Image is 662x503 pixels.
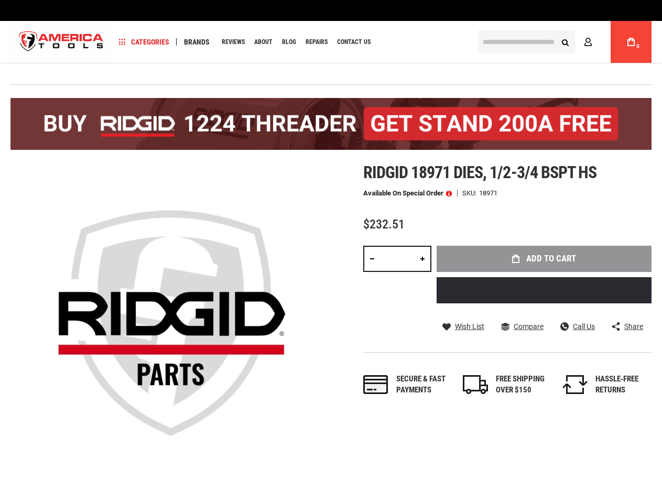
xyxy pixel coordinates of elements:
span: Ridgid 18971 dies, 1/2-3/4 bspt hs [363,162,596,182]
a: 0 [621,21,641,63]
strong: SKU [462,190,479,196]
div: Secure & fast payments [396,374,452,396]
span: Wish List [455,323,484,330]
span: $232.51 [363,217,405,232]
a: About [249,35,277,49]
img: America Tools [10,23,112,62]
a: store logo [10,23,112,62]
img: payments [363,375,388,394]
img: BOGO: Buy the RIDGID® 1224 Threader (26092), get the 92467 200A Stand FREE! [10,98,652,150]
span: About [254,39,273,45]
p: Available on Special Order [363,190,452,197]
span: Call Us [573,323,595,330]
div: FREE SHIPPING OVER $150 [496,374,552,396]
a: Reviews [217,35,249,49]
a: Repairs [301,35,332,49]
span: Repairs [306,39,328,45]
span: Compare [514,323,544,330]
a: Blog [277,35,301,49]
a: Compare [501,322,544,331]
button: Search [555,32,575,52]
span: Contact Us [337,39,371,45]
a: Wish List [442,322,484,331]
span: Categories [119,38,169,46]
a: Brands [179,35,214,49]
a: Contact Us [332,35,375,49]
img: returns [562,375,588,394]
span: 0 [636,43,639,49]
img: shipping [463,375,488,394]
div: HASSLE-FREE RETURNS [595,374,652,396]
a: Categories [114,35,174,49]
span: Brands [184,38,210,46]
div: 18971 [479,190,497,196]
span: Blog [282,39,296,45]
span: Share [624,323,643,330]
img: main product photo [10,163,331,484]
a: Call Us [560,322,595,331]
span: Reviews [222,39,245,45]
